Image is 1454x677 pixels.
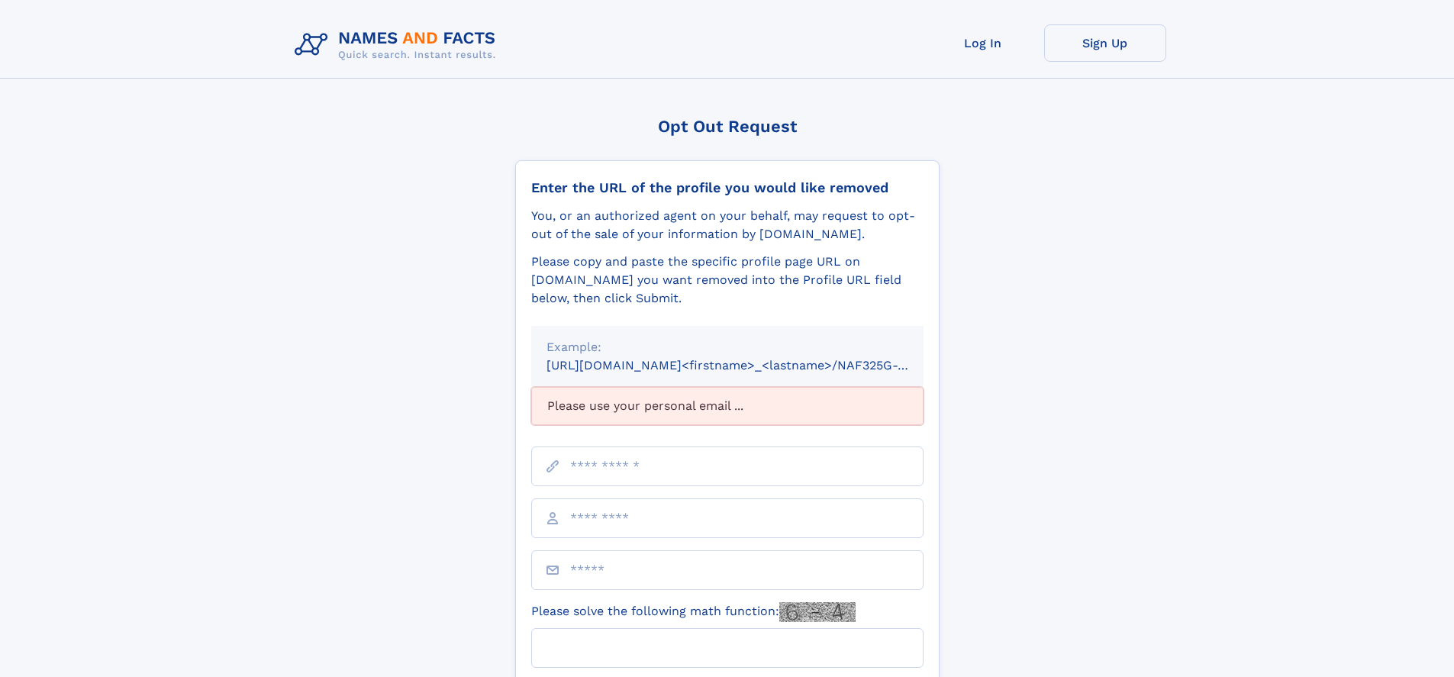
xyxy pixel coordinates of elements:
div: You, or an authorized agent on your behalf, may request to opt-out of the sale of your informatio... [531,207,924,243]
a: Sign Up [1044,24,1166,62]
a: Log In [922,24,1044,62]
label: Please solve the following math function: [531,602,856,622]
img: Logo Names and Facts [289,24,508,66]
div: Please use your personal email ... [531,387,924,425]
div: Please copy and paste the specific profile page URL on [DOMAIN_NAME] you want removed into the Pr... [531,253,924,308]
div: Enter the URL of the profile you would like removed [531,179,924,196]
small: [URL][DOMAIN_NAME]<firstname>_<lastname>/NAF325G-xxxxxxxx [546,358,953,372]
div: Example: [546,338,908,356]
div: Opt Out Request [515,117,940,136]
